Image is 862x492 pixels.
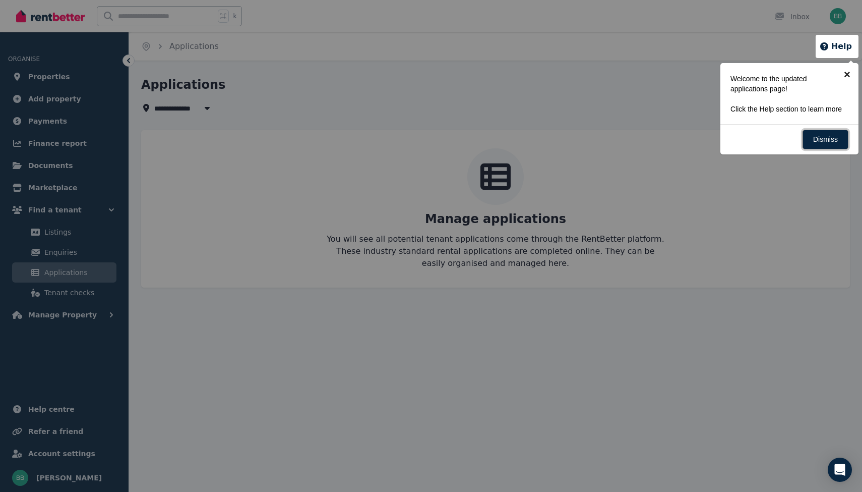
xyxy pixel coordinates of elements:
a: Dismiss [803,130,848,149]
button: Help [819,40,852,52]
a: × [836,63,858,86]
div: Open Intercom Messenger [828,458,852,482]
p: Click the Help section to learn more [730,104,842,114]
p: Welcome to the updated applications page! [730,74,842,94]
